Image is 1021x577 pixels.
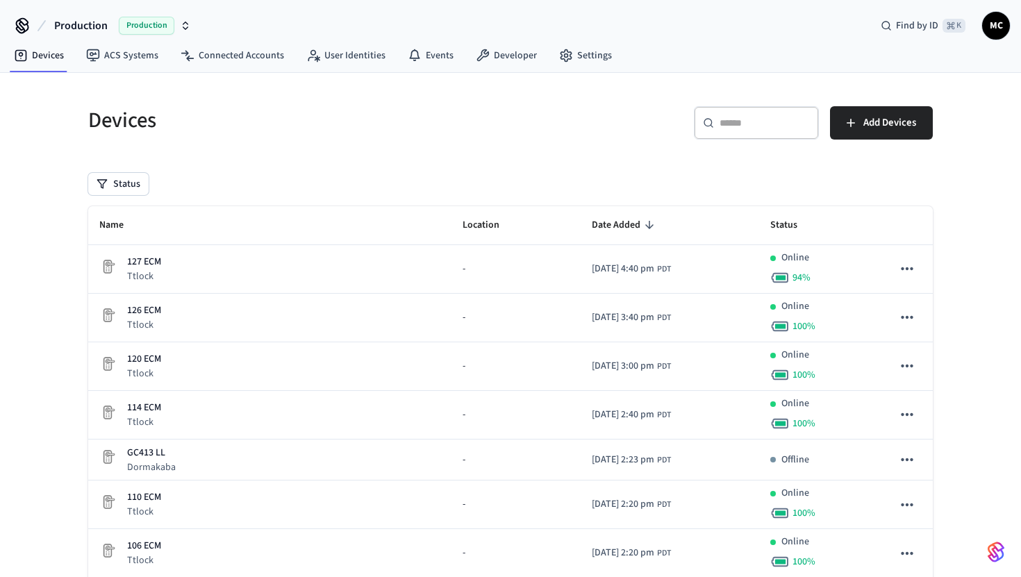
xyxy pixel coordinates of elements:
[863,114,916,132] span: Add Devices
[657,547,671,560] span: PDT
[99,449,116,465] img: Placeholder Lock Image
[781,535,809,549] p: Online
[127,553,161,567] p: Ttlock
[870,13,977,38] div: Find by ID⌘ K
[657,312,671,324] span: PDT
[127,352,161,367] p: 120 ECM
[75,43,169,68] a: ACS Systems
[792,555,815,569] span: 100 %
[295,43,397,68] a: User Identities
[657,263,671,276] span: PDT
[592,497,654,512] span: [DATE] 2:20 pm
[657,499,671,511] span: PDT
[463,453,465,467] span: -
[397,43,465,68] a: Events
[88,106,502,135] h5: Devices
[127,255,161,269] p: 127 ECM
[592,262,671,276] div: America/Los_Angeles
[592,408,671,422] div: America/Los_Angeles
[657,360,671,373] span: PDT
[88,173,149,195] button: Status
[99,542,116,559] img: Placeholder Lock Image
[592,262,654,276] span: [DATE] 4:40 pm
[988,541,1004,563] img: SeamLogoGradient.69752ec5.svg
[463,215,517,236] span: Location
[592,408,654,422] span: [DATE] 2:40 pm
[99,494,116,510] img: Placeholder Lock Image
[127,460,176,474] p: Dormakaba
[463,359,465,374] span: -
[896,19,938,33] span: Find by ID
[781,396,809,411] p: Online
[792,417,815,430] span: 100 %
[127,490,161,505] p: 110 ECM
[830,106,933,140] button: Add Devices
[781,299,809,314] p: Online
[127,539,161,553] p: 106 ECM
[463,310,465,325] span: -
[982,12,1010,40] button: MC
[592,215,658,236] span: Date Added
[792,319,815,333] span: 100 %
[463,497,465,512] span: -
[548,43,623,68] a: Settings
[54,17,108,34] span: Production
[127,367,161,381] p: Ttlock
[592,546,654,560] span: [DATE] 2:20 pm
[592,310,654,325] span: [DATE] 3:40 pm
[99,356,116,372] img: Placeholder Lock Image
[99,307,116,324] img: Placeholder Lock Image
[463,408,465,422] span: -
[781,348,809,362] p: Online
[127,303,161,318] p: 126 ECM
[592,453,654,467] span: [DATE] 2:23 pm
[99,404,116,421] img: Placeholder Lock Image
[792,368,815,382] span: 100 %
[781,251,809,265] p: Online
[99,215,142,236] span: Name
[657,409,671,421] span: PDT
[592,453,671,467] div: America/Los_Angeles
[592,310,671,325] div: America/Los_Angeles
[792,506,815,520] span: 100 %
[127,415,161,429] p: Ttlock
[770,215,815,236] span: Status
[99,258,116,275] img: Placeholder Lock Image
[781,486,809,501] p: Online
[465,43,548,68] a: Developer
[127,318,161,332] p: Ttlock
[463,546,465,560] span: -
[119,17,174,35] span: Production
[3,43,75,68] a: Devices
[657,454,671,467] span: PDT
[592,546,671,560] div: America/Los_Angeles
[983,13,1008,38] span: MC
[792,271,811,285] span: 94 %
[127,505,161,519] p: Ttlock
[127,446,176,460] p: GC413 LL
[592,359,654,374] span: [DATE] 3:00 pm
[781,453,809,467] p: Offline
[463,262,465,276] span: -
[592,359,671,374] div: America/Los_Angeles
[127,401,161,415] p: 114 ECM
[127,269,161,283] p: Ttlock
[169,43,295,68] a: Connected Accounts
[943,19,965,33] span: ⌘ K
[592,497,671,512] div: America/Los_Angeles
